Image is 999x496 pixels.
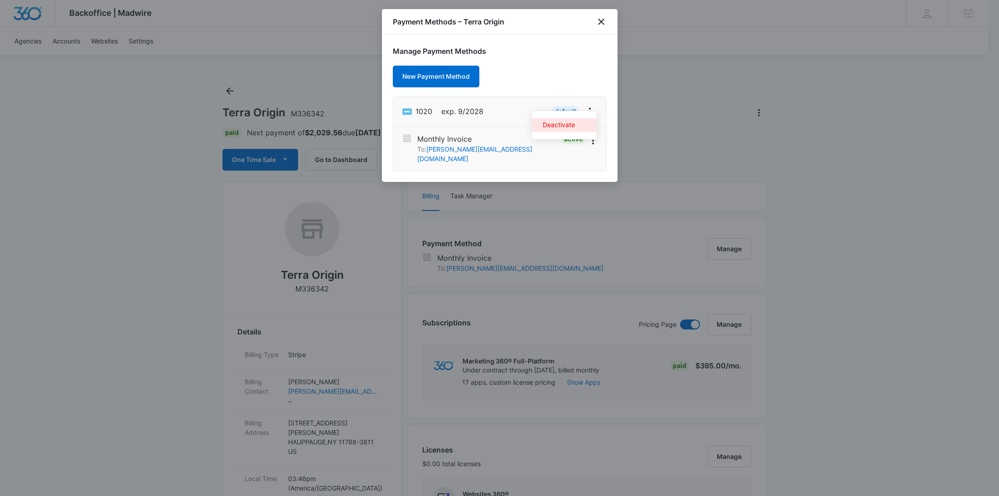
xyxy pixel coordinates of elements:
span: exp. 9/2028 [441,106,483,117]
button: close [596,16,607,27]
p: Monthly Invoice [417,134,558,144]
button: View More [583,104,597,119]
button: View More [589,134,597,148]
h1: Manage Payment Methods [393,46,607,57]
a: [PERSON_NAME][EMAIL_ADDRESS][DOMAIN_NAME] [417,145,532,162]
h1: Payment Methods – Terra Origin [393,16,504,27]
p: To: [417,144,558,163]
div: Default [552,106,579,117]
button: Deactivate [532,118,597,132]
button: New Payment Method [393,66,479,87]
div: Deactivate [543,122,575,128]
span: American Express ending with [415,106,432,117]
